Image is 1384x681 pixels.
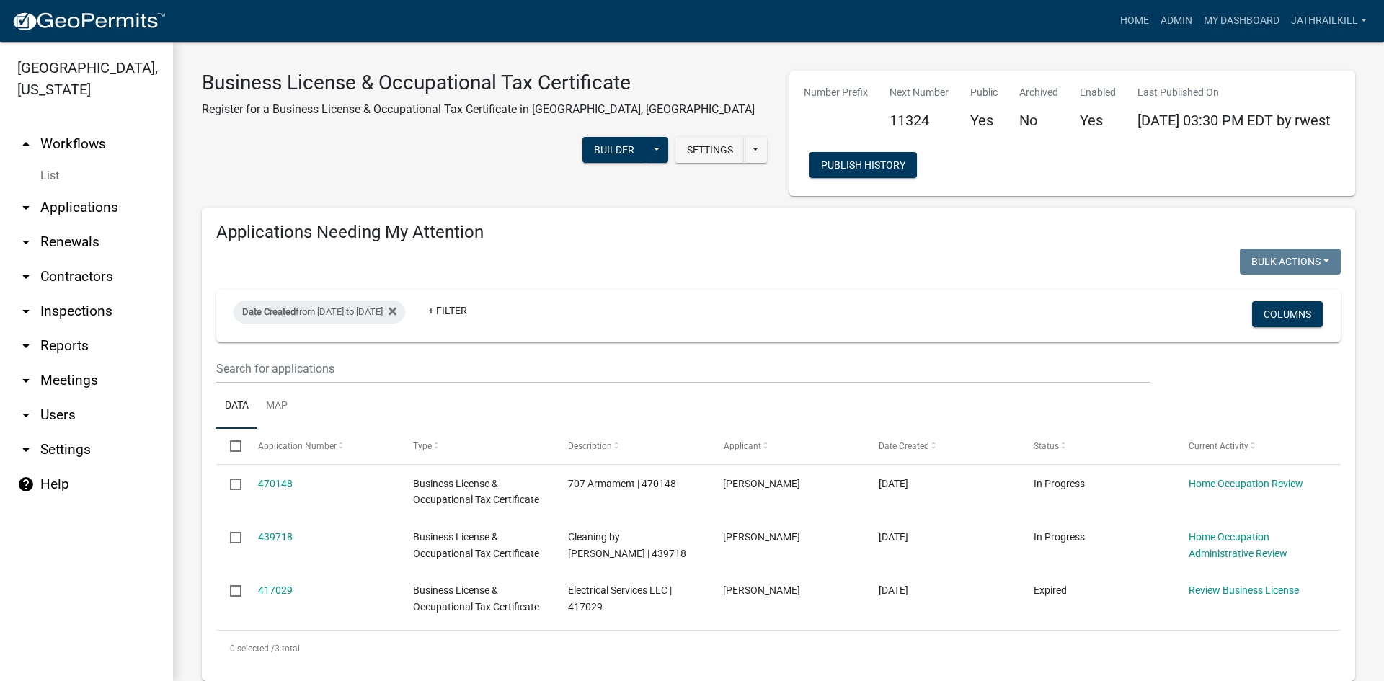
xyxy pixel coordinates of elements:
[970,85,998,100] p: Public
[17,406,35,424] i: arrow_drop_down
[809,152,917,178] button: Publish History
[257,383,296,429] a: Map
[17,476,35,493] i: help
[417,298,479,324] a: + Filter
[1080,85,1116,100] p: Enabled
[258,478,293,489] a: 470148
[568,441,612,451] span: Description
[1080,112,1116,129] h5: Yes
[890,85,949,100] p: Next Number
[554,429,709,463] datatable-header-cell: Description
[202,71,755,95] h3: Business License & Occupational Tax Certificate
[1189,478,1303,489] a: Home Occupation Review
[1034,584,1067,596] span: Expired
[17,337,35,355] i: arrow_drop_down
[1175,429,1330,463] datatable-header-cell: Current Activity
[1034,478,1085,489] span: In Progress
[709,429,864,463] datatable-header-cell: Applicant
[413,584,539,613] span: Business License & Occupational Tax Certificate
[864,429,1019,463] datatable-header-cell: Date Created
[1137,85,1331,100] p: Last Published On
[970,112,998,129] h5: Yes
[17,268,35,285] i: arrow_drop_down
[258,584,293,596] a: 417029
[1189,584,1299,596] a: Review Business License
[230,644,275,654] span: 0 selected /
[568,478,676,489] span: 707 Armament | 470148
[879,441,929,451] span: Date Created
[1034,531,1085,543] span: In Progress
[582,137,646,163] button: Builder
[675,137,745,163] button: Settings
[1189,441,1248,451] span: Current Activity
[244,429,399,463] datatable-header-cell: Application Number
[723,531,800,543] span: Lauren Tharpe
[879,531,908,543] span: 06/23/2025
[1198,7,1285,35] a: My Dashboard
[17,199,35,216] i: arrow_drop_down
[399,429,554,463] datatable-header-cell: Type
[413,478,539,506] span: Business License & Occupational Tax Certificate
[723,584,800,596] span: Bryant
[890,112,949,129] h5: 11324
[17,303,35,320] i: arrow_drop_down
[723,478,800,489] span: Chris Zolomy
[1020,429,1175,463] datatable-header-cell: Status
[216,631,1341,667] div: 3 total
[17,372,35,389] i: arrow_drop_down
[879,584,908,596] span: 05/06/2025
[809,161,917,172] wm-modal-confirm: Workflow Publish History
[216,222,1341,243] h4: Applications Needing My Attention
[216,429,244,463] datatable-header-cell: Select
[202,101,755,118] p: Register for a Business License & Occupational Tax Certificate in [GEOGRAPHIC_DATA], [GEOGRAPHIC_...
[258,531,293,543] a: 439718
[804,85,868,100] p: Number Prefix
[258,441,337,451] span: Application Number
[17,441,35,458] i: arrow_drop_down
[1189,531,1287,559] a: Home Occupation Administrative Review
[1240,249,1341,275] button: Bulk Actions
[1155,7,1198,35] a: Admin
[17,135,35,153] i: arrow_drop_up
[1019,112,1058,129] h5: No
[413,531,539,559] span: Business License & Occupational Tax Certificate
[413,441,432,451] span: Type
[242,306,296,317] span: Date Created
[723,441,760,451] span: Applicant
[1019,85,1058,100] p: Archived
[17,233,35,251] i: arrow_drop_down
[568,584,672,613] span: Electrical Services LLC | 417029
[568,531,686,559] span: Cleaning by Lauren | 439718
[1252,301,1323,327] button: Columns
[1137,112,1331,129] span: [DATE] 03:30 PM EDT by rwest
[1285,7,1372,35] a: Jathrailkill
[879,478,908,489] span: 08/27/2025
[1114,7,1155,35] a: Home
[234,301,405,324] div: from [DATE] to [DATE]
[216,383,257,429] a: Data
[1034,441,1059,451] span: Status
[216,354,1150,383] input: Search for applications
